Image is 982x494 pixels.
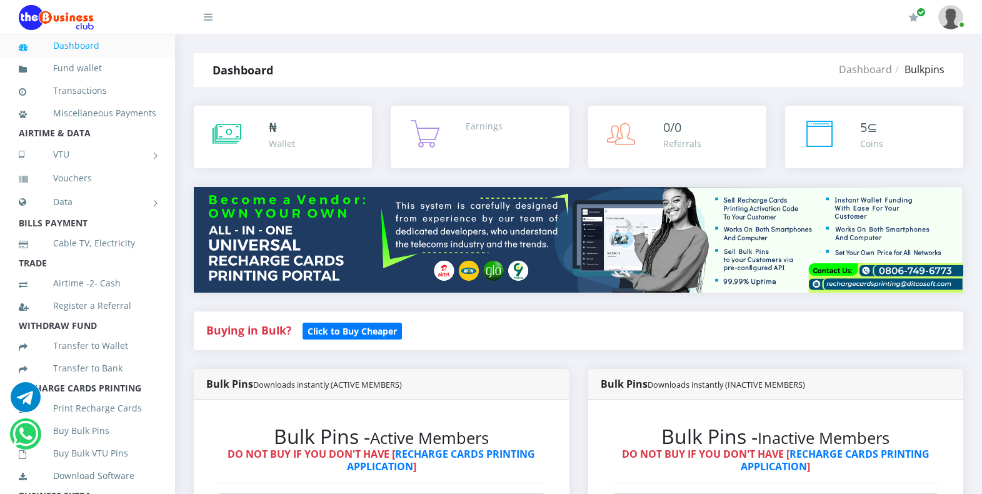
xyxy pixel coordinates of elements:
[466,119,503,133] div: Earnings
[613,425,939,448] h2: Bulk Pins -
[19,394,156,423] a: Print Recharge Cards
[269,118,295,137] div: ₦
[648,379,805,390] small: Downloads instantly (INACTIVE MEMBERS)
[909,13,918,23] i: Renew/Upgrade Subscription
[194,106,372,168] a: ₦ Wallet
[19,416,156,445] a: Buy Bulk Pins
[11,391,41,412] a: Chat for support
[19,439,156,468] a: Buy Bulk VTU Pins
[253,379,402,390] small: Downloads instantly (ACTIVE MEMBERS)
[839,63,892,76] a: Dashboard
[391,106,569,168] a: Earnings
[228,447,535,473] strong: DO NOT BUY IF YOU DON'T HAVE [ ]
[213,63,273,78] strong: Dashboard
[347,447,536,473] a: RECHARGE CARDS PRINTING APPLICATION
[13,428,38,449] a: Chat for support
[860,118,883,137] div: ⊆
[860,137,883,150] div: Coins
[916,8,926,17] span: Renew/Upgrade Subscription
[19,99,156,128] a: Miscellaneous Payments
[758,427,889,449] small: Inactive Members
[206,377,402,391] strong: Bulk Pins
[19,164,156,193] a: Vouchers
[19,139,156,170] a: VTU
[19,229,156,258] a: Cable TV, Electricity
[194,187,963,293] img: multitenant_rcp.png
[938,5,963,29] img: User
[19,31,156,60] a: Dashboard
[19,291,156,320] a: Register a Referral
[19,331,156,360] a: Transfer to Wallet
[19,5,94,30] img: Logo
[663,119,681,136] span: 0/0
[588,106,766,168] a: 0/0 Referrals
[19,54,156,83] a: Fund wallet
[622,447,929,473] strong: DO NOT BUY IF YOU DON'T HAVE [ ]
[19,76,156,105] a: Transactions
[370,427,489,449] small: Active Members
[19,461,156,490] a: Download Software
[663,137,701,150] div: Referrals
[19,269,156,298] a: Airtime -2- Cash
[269,137,295,150] div: Wallet
[206,323,291,338] strong: Buying in Bulk?
[892,62,944,77] li: Bulkpins
[308,325,397,337] b: Click to Buy Cheaper
[741,447,929,473] a: RECHARGE CARDS PRINTING APPLICATION
[219,425,544,448] h2: Bulk Pins -
[303,323,402,338] a: Click to Buy Cheaper
[860,119,867,136] span: 5
[19,354,156,383] a: Transfer to Bank
[19,186,156,218] a: Data
[601,377,805,391] strong: Bulk Pins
